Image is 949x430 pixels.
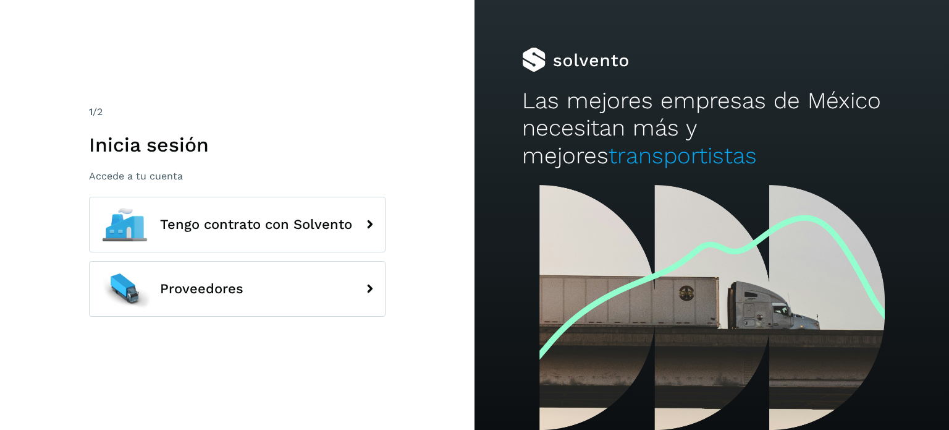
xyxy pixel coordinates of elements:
[522,87,901,170] h2: Las mejores empresas de México necesitan más y mejores
[609,142,757,169] span: transportistas
[89,106,93,118] span: 1
[89,261,386,317] button: Proveedores
[160,282,243,296] span: Proveedores
[160,217,352,232] span: Tengo contrato con Solvento
[89,133,386,157] h1: Inicia sesión
[89,170,386,182] p: Accede a tu cuenta
[89,197,386,252] button: Tengo contrato con Solvento
[89,105,386,119] div: /2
